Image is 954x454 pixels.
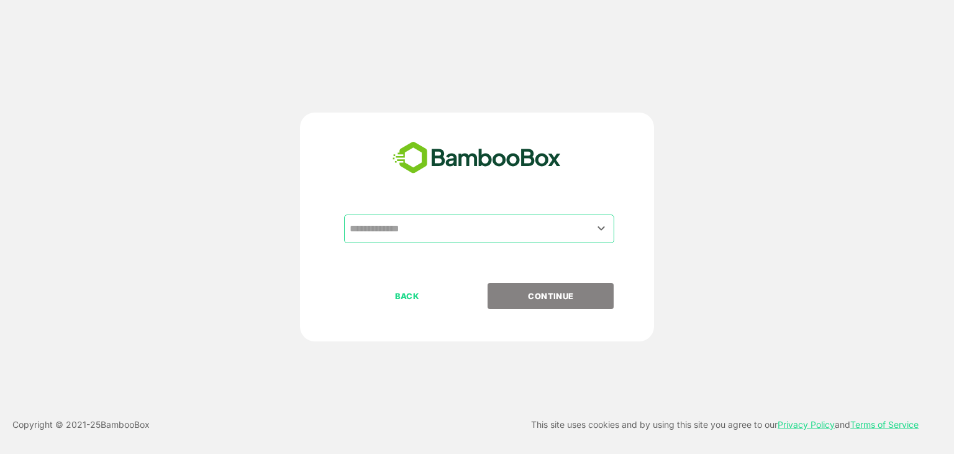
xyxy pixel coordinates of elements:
p: BACK [345,289,470,303]
button: BACK [344,283,470,309]
p: Copyright © 2021- 25 BambooBox [12,417,150,432]
button: Open [593,220,610,237]
button: CONTINUE [488,283,614,309]
p: This site uses cookies and by using this site you agree to our and [531,417,919,432]
a: Terms of Service [850,419,919,430]
a: Privacy Policy [778,419,835,430]
img: bamboobox [386,137,568,178]
p: CONTINUE [489,289,613,303]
